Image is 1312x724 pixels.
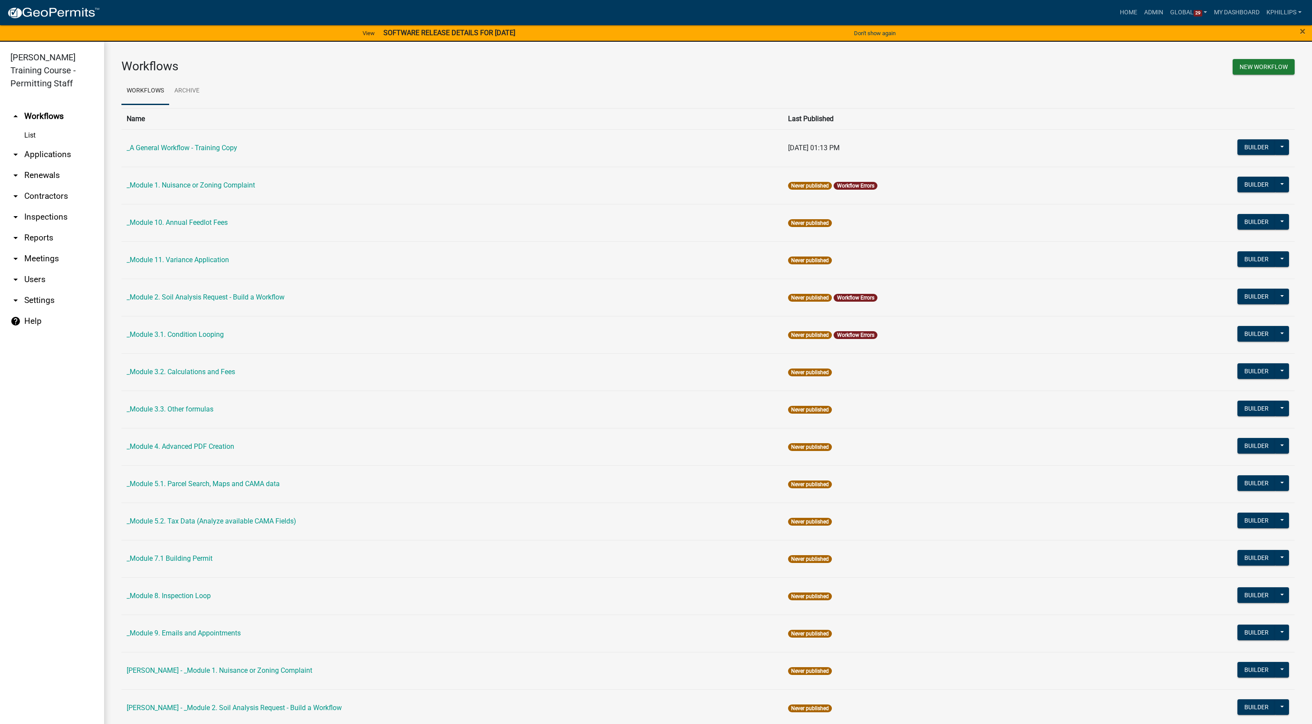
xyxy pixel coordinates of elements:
a: Archive [169,77,205,105]
a: Workflows [121,77,169,105]
button: Don't show again [851,26,899,40]
i: arrow_drop_down [10,191,21,201]
a: [PERSON_NAME] - _Module 2. Soil Analysis Request - Build a Workflow [127,704,342,712]
button: Builder [1237,363,1276,379]
a: My Dashboard [1211,4,1263,21]
th: Name [121,108,783,129]
a: Home [1116,4,1141,21]
a: _Module 4. Advanced PDF Creation [127,442,234,451]
a: Global29 [1167,4,1211,21]
span: Never published [788,257,832,264]
button: Builder [1237,550,1276,566]
button: Close [1300,26,1305,36]
span: Never published [788,219,832,227]
a: Workflow Errors [837,332,874,338]
i: help [10,316,21,326]
a: _Module 7.1 Building Permit [127,554,213,563]
span: Never published [788,480,832,488]
a: _Module 8. Inspection Loop [127,592,211,600]
span: Never published [788,406,832,414]
a: _A General Workflow - Training Copy [127,144,237,152]
button: Builder [1237,139,1276,155]
button: Builder [1237,177,1276,192]
span: Never published [788,592,832,600]
button: Builder [1237,251,1276,267]
a: _Module 10. Annual Feedlot Fees [127,218,228,227]
i: arrow_drop_down [10,253,21,264]
a: _Module 11. Variance Application [127,256,229,264]
button: Builder [1237,475,1276,491]
i: arrow_drop_down [10,149,21,160]
a: _Module 3.1. Condition Looping [127,330,224,339]
a: kphillips [1263,4,1305,21]
a: _Module 3.3. Other formulas [127,405,213,413]
a: Admin [1141,4,1167,21]
button: Builder [1237,625,1276,640]
i: arrow_drop_down [10,212,21,222]
button: Builder [1237,438,1276,454]
a: Workflow Errors [837,183,874,189]
button: Builder [1237,289,1276,304]
span: Never published [788,555,832,563]
a: _Module 1. Nuisance or Zoning Complaint [127,181,255,189]
button: Builder [1237,326,1276,342]
span: Never published [788,630,832,638]
span: 29 [1194,10,1202,17]
span: Never published [788,667,832,675]
i: arrow_drop_down [10,170,21,181]
button: Builder [1237,513,1276,528]
a: _Module 5.1. Parcel Search, Maps and CAMA data [127,480,280,488]
span: [DATE] 01:13 PM [788,144,840,152]
span: Never published [788,331,832,339]
button: Builder [1237,587,1276,603]
span: Never published [788,182,832,190]
button: Builder [1237,214,1276,230]
a: _Module 2. Soil Analysis Request - Build a Workflow [127,293,285,301]
i: arrow_drop_down [10,233,21,243]
button: Builder [1237,401,1276,416]
a: View [359,26,378,40]
span: Never published [788,518,832,526]
span: × [1300,25,1305,37]
a: _Module 3.2. Calculations and Fees [127,368,235,376]
i: arrow_drop_down [10,295,21,306]
span: Never published [788,704,832,712]
i: arrow_drop_down [10,274,21,285]
a: _Module 5.2. Tax Data (Analyze available CAMA Fields) [127,517,296,525]
span: Never published [788,443,832,451]
button: Builder [1237,662,1276,678]
span: Never published [788,369,832,376]
span: Never published [788,294,832,302]
th: Last Published [783,108,1110,129]
h3: Workflows [121,59,702,74]
a: Workflow Errors [837,295,874,301]
strong: SOFTWARE RELEASE DETAILS FOR [DATE] [383,29,515,37]
a: [PERSON_NAME] - _Module 1. Nuisance or Zoning Complaint [127,666,312,675]
i: arrow_drop_up [10,111,21,122]
button: New Workflow [1233,59,1295,75]
button: Builder [1237,699,1276,715]
a: _Module 9. Emails and Appointments [127,629,241,637]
